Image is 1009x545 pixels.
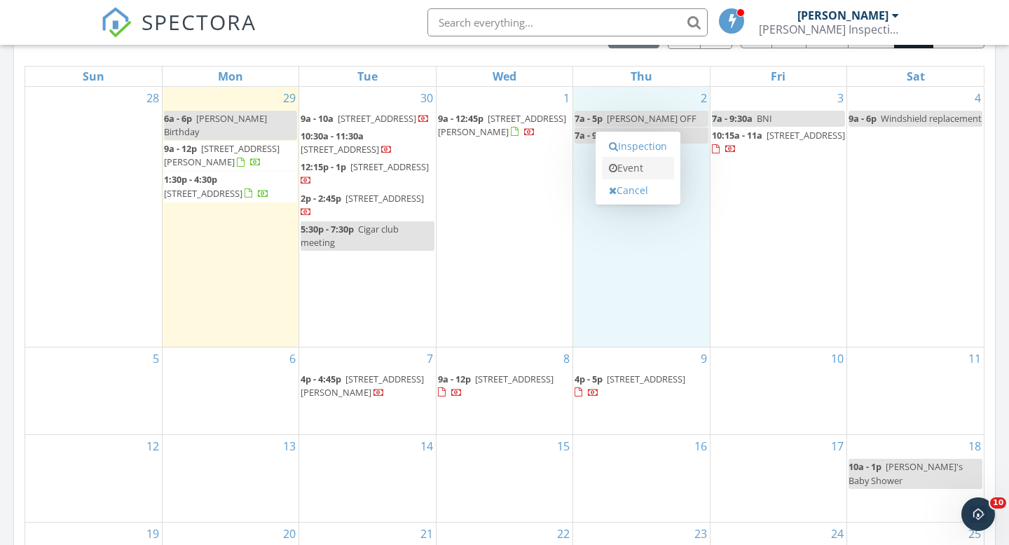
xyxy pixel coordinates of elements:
[828,347,846,370] a: Go to October 10, 2025
[561,347,572,370] a: Go to October 8, 2025
[25,435,162,522] td: Go to October 12, 2025
[573,435,710,522] td: Go to October 16, 2025
[280,87,298,109] a: Go to September 29, 2025
[164,141,297,171] a: 9a - 12p [STREET_ADDRESS][PERSON_NAME]
[301,192,424,218] a: 2p - 2:45p [STREET_ADDRESS]
[554,435,572,457] a: Go to October 15, 2025
[554,523,572,545] a: Go to October 22, 2025
[490,67,519,86] a: Wednesday
[418,435,436,457] a: Go to October 14, 2025
[849,460,881,473] span: 10a - 1p
[25,347,162,435] td: Go to October 5, 2025
[436,347,572,435] td: Go to October 8, 2025
[692,523,710,545] a: Go to October 23, 2025
[355,67,380,86] a: Tuesday
[847,87,984,347] td: Go to October 4, 2025
[438,111,571,141] a: 9a - 12:45p [STREET_ADDRESS][PERSON_NAME]
[828,435,846,457] a: Go to October 17, 2025
[436,435,572,522] td: Go to October 15, 2025
[961,497,995,531] iframe: Intercom live chat
[575,373,603,385] span: 4p - 5p
[164,173,217,186] span: 1:30p - 4:30p
[299,435,436,522] td: Go to October 14, 2025
[101,19,256,48] a: SPECTORA
[966,347,984,370] a: Go to October 11, 2025
[299,347,436,435] td: Go to October 7, 2025
[904,67,928,86] a: Saturday
[301,160,429,186] a: 12:15p - 1p [STREET_ADDRESS]
[828,523,846,545] a: Go to October 24, 2025
[301,143,379,156] span: [STREET_ADDRESS]
[301,128,434,158] a: 10:30a - 11:30a [STREET_ADDRESS]
[628,67,655,86] a: Thursday
[164,142,280,168] span: [STREET_ADDRESS][PERSON_NAME]
[162,435,298,522] td: Go to October 13, 2025
[573,87,710,347] td: Go to October 2, 2025
[345,192,424,205] span: [STREET_ADDRESS]
[301,112,334,125] span: 9a - 10a
[144,87,162,109] a: Go to September 28, 2025
[692,435,710,457] a: Go to October 16, 2025
[301,373,341,385] span: 4p - 4:45p
[573,347,710,435] td: Go to October 9, 2025
[619,129,636,142] span: ING
[299,87,436,347] td: Go to September 30, 2025
[438,112,566,138] span: [STREET_ADDRESS][PERSON_NAME]
[301,223,399,249] span: Cigar club meeting
[759,22,899,36] div: Lucas Inspection Services
[164,142,197,155] span: 9a - 12p
[966,435,984,457] a: Go to October 18, 2025
[301,159,434,189] a: 12:15p - 1p [STREET_ADDRESS]
[849,112,877,125] span: 9a - 6p
[418,87,436,109] a: Go to September 30, 2025
[424,347,436,370] a: Go to October 7, 2025
[768,67,788,86] a: Friday
[280,435,298,457] a: Go to October 13, 2025
[712,127,845,158] a: 10:15a - 11a [STREET_ADDRESS]
[301,373,424,399] a: 4p - 4:45p [STREET_ADDRESS][PERSON_NAME]
[849,460,963,486] span: [PERSON_NAME]'s Baby Shower
[301,111,434,127] a: 9a - 10a [STREET_ADDRESS]
[301,191,434,221] a: 2p - 2:45p [STREET_ADDRESS]
[712,129,845,155] a: 10:15a - 11a [STREET_ADDRESS]
[215,67,246,86] a: Monday
[301,371,434,401] a: 4p - 4:45p [STREET_ADDRESS][PERSON_NAME]
[990,497,1006,509] span: 10
[602,135,674,158] a: Inspection
[164,142,280,168] a: 9a - 12p [STREET_ADDRESS][PERSON_NAME]
[301,160,346,173] span: 12:15p - 1p
[142,7,256,36] span: SPECTORA
[698,347,710,370] a: Go to October 9, 2025
[602,179,674,202] a: Cancel
[144,435,162,457] a: Go to October 12, 2025
[575,373,685,399] a: 4p - 5p [STREET_ADDRESS]
[150,347,162,370] a: Go to October 5, 2025
[25,87,162,347] td: Go to September 28, 2025
[767,129,845,142] span: [STREET_ADDRESS]
[101,7,132,38] img: The Best Home Inspection Software - Spectora
[712,112,753,125] span: 7a - 9:30a
[80,67,107,86] a: Sunday
[436,87,572,347] td: Go to October 1, 2025
[607,112,696,125] span: [PERSON_NAME] OFF
[698,87,710,109] a: Go to October 2, 2025
[164,112,192,125] span: 6a - 6p
[162,347,298,435] td: Go to October 6, 2025
[438,112,566,138] a: 9a - 12:45p [STREET_ADDRESS][PERSON_NAME]
[162,87,298,347] td: Go to September 29, 2025
[427,8,708,36] input: Search everything...
[712,129,762,142] span: 10:15a - 11a
[607,373,685,385] span: [STREET_ADDRESS]
[710,87,846,347] td: Go to October 3, 2025
[847,347,984,435] td: Go to October 11, 2025
[418,523,436,545] a: Go to October 21, 2025
[757,112,772,125] span: BNI
[438,373,471,385] span: 9a - 12p
[164,112,267,138] span: [PERSON_NAME] Birthday
[438,371,571,401] a: 9a - 12p [STREET_ADDRESS]
[972,87,984,109] a: Go to October 4, 2025
[966,523,984,545] a: Go to October 25, 2025
[301,192,341,205] span: 2p - 2:45p
[164,187,242,200] span: [STREET_ADDRESS]
[561,87,572,109] a: Go to October 1, 2025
